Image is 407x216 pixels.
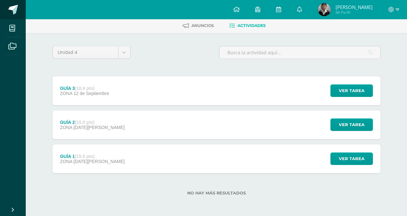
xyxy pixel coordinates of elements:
[75,86,95,91] strong: (10.0 pts)
[191,23,214,28] span: Anuncios
[75,120,95,125] strong: (15.0 pts)
[58,46,113,58] span: Unidad 4
[73,125,125,130] span: [DATE][PERSON_NAME]
[183,21,214,31] a: Anuncios
[339,153,365,165] span: Ver tarea
[52,191,381,195] label: No hay más resultados
[339,85,365,97] span: Ver tarea
[75,154,95,159] strong: (15.0 pts)
[330,84,373,97] button: Ver tarea
[60,91,72,96] span: ZONA
[339,119,365,131] span: Ver tarea
[60,154,125,159] div: GUÍA 1
[330,152,373,165] button: Ver tarea
[336,4,373,10] span: [PERSON_NAME]
[237,23,266,28] span: Actividades
[60,86,109,91] div: GUÍA 3
[60,120,125,125] div: GUÍA 2
[60,125,72,130] span: ZONA
[219,46,380,59] input: Busca la actividad aquí...
[330,118,373,131] button: Ver tarea
[229,21,266,31] a: Actividades
[60,159,72,164] span: ZONA
[73,91,109,96] span: 12 de Septiembre
[53,46,130,58] a: Unidad 4
[73,159,125,164] span: [DATE][PERSON_NAME]
[318,3,331,16] img: fd1abd5d286b61c40c9e5ccba9322085.png
[336,10,373,15] span: Mi Perfil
